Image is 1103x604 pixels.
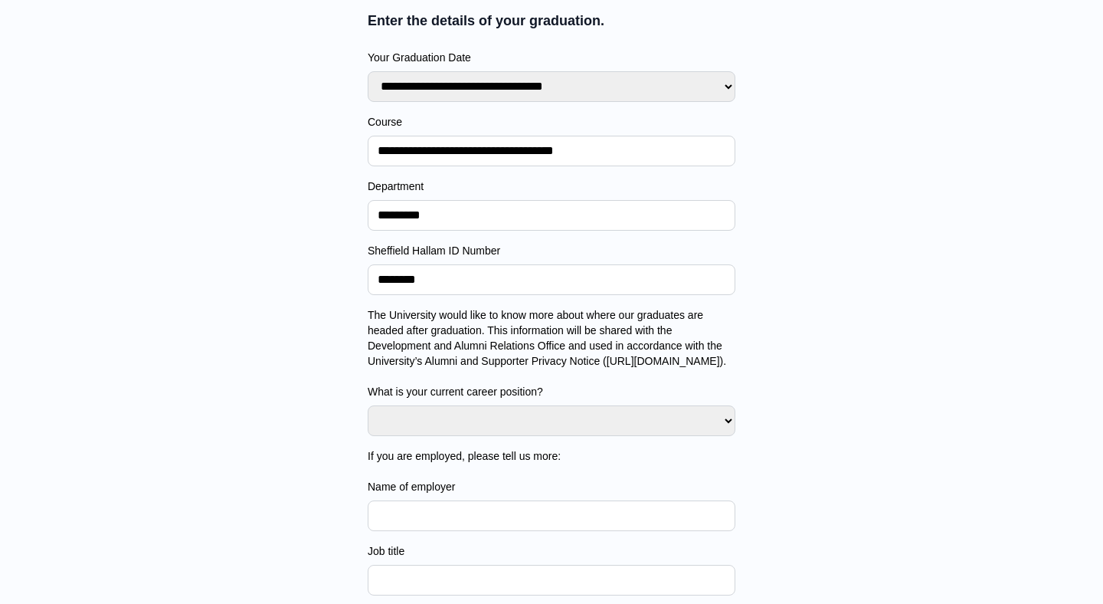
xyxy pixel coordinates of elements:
[368,114,735,130] label: Course
[368,10,735,31] p: Enter the details of your graduation.
[368,179,735,194] label: Department
[368,307,735,399] label: The University would like to know more about where our graduates are headed after graduation. Thi...
[368,50,735,65] label: Your Graduation Date
[368,243,735,258] label: Sheffield Hallam ID Number
[368,448,735,494] label: If you are employed, please tell us more: Name of employer
[368,543,735,559] label: Job title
